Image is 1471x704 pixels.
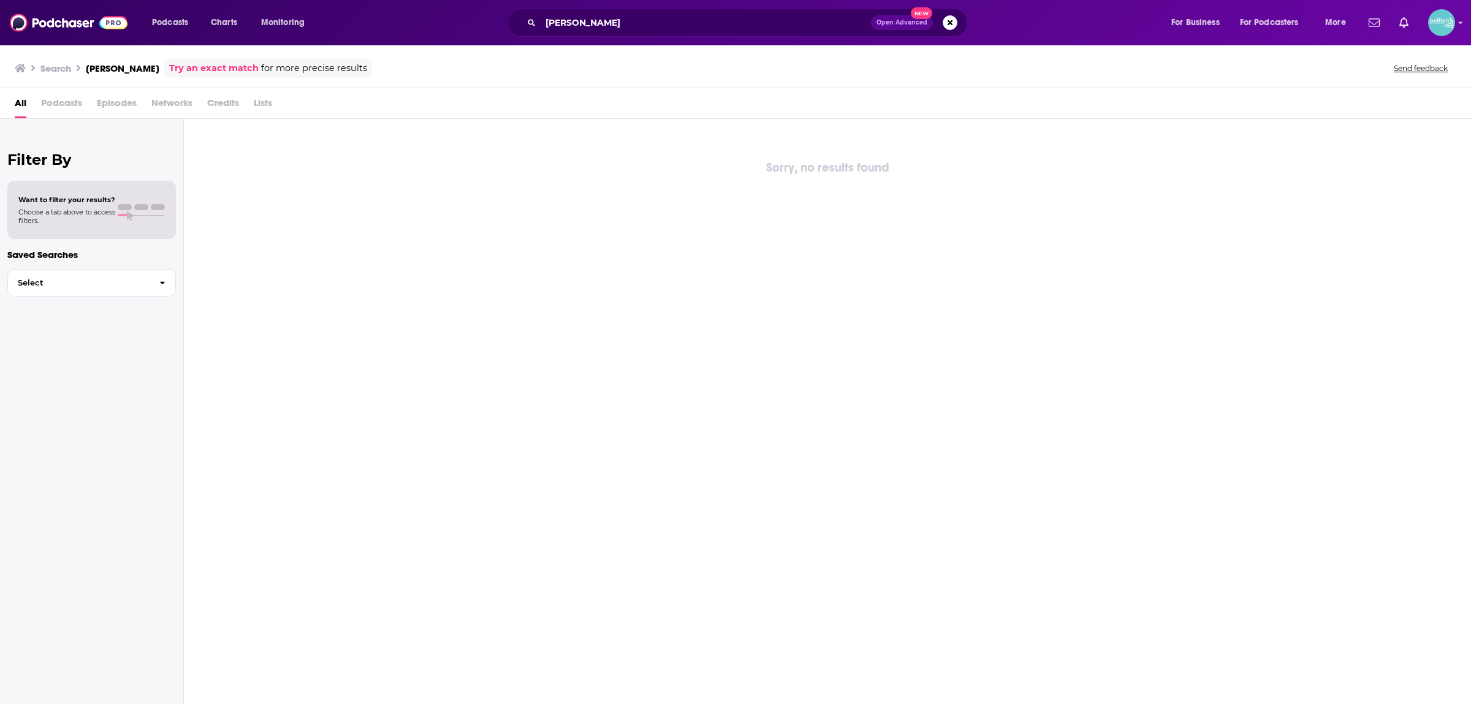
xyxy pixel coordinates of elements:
[41,93,82,118] span: Podcasts
[1428,9,1455,36] button: Show profile menu
[254,93,272,118] span: Lists
[86,62,159,74] h3: [PERSON_NAME]
[10,11,127,34] img: Podchaser - Follow, Share and Rate Podcasts
[152,14,188,31] span: Podcasts
[184,158,1471,178] div: Sorry, no results found
[871,15,933,30] button: Open AdvancedNew
[1317,13,1361,32] button: open menu
[1171,14,1220,31] span: For Business
[40,62,71,74] h3: Search
[1232,13,1317,32] button: open menu
[1163,13,1235,32] button: open menu
[253,13,321,32] button: open menu
[15,93,26,118] a: All
[7,249,176,260] p: Saved Searches
[519,9,979,37] div: Search podcasts, credits, & more...
[8,279,150,287] span: Select
[207,93,239,118] span: Credits
[1394,12,1413,33] a: Show notifications dropdown
[1428,9,1455,36] span: Logged in as JessicaPellien
[1325,14,1346,31] span: More
[18,195,115,204] span: Want to filter your results?
[169,61,259,75] a: Try an exact match
[261,61,367,75] span: for more precise results
[1390,63,1451,74] button: Send feedback
[261,14,305,31] span: Monitoring
[151,93,192,118] span: Networks
[1364,12,1385,33] a: Show notifications dropdown
[211,14,237,31] span: Charts
[18,208,115,225] span: Choose a tab above to access filters.
[1428,9,1455,36] img: User Profile
[7,151,176,168] h2: Filter By
[541,13,871,32] input: Search podcasts, credits, & more...
[143,13,204,32] button: open menu
[876,20,927,26] span: Open Advanced
[7,269,176,297] button: Select
[97,93,137,118] span: Episodes
[203,13,245,32] a: Charts
[911,7,933,19] span: New
[1240,14,1299,31] span: For Podcasters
